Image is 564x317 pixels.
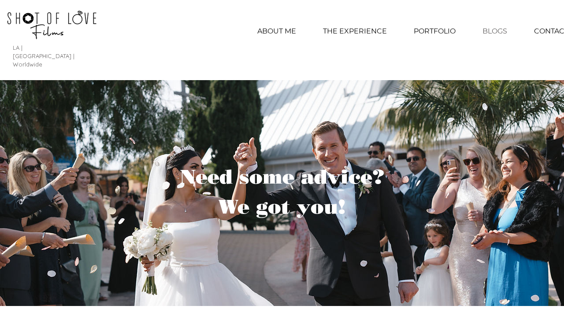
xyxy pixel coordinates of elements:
[319,20,391,42] p: THE EXPERIENCE
[253,20,301,42] p: ABOUT ME
[478,20,512,42] p: BLOGS
[180,165,384,218] span: Need some advice? We got you!
[469,20,520,42] a: BLOGS
[400,20,469,42] div: PORTFOLIO
[13,44,74,68] span: LA | [GEOGRAPHIC_DATA] | Worldwide
[309,20,400,42] a: THE EXPERIENCE
[409,20,460,42] p: PORTFOLIO
[244,20,309,42] a: ABOUT ME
